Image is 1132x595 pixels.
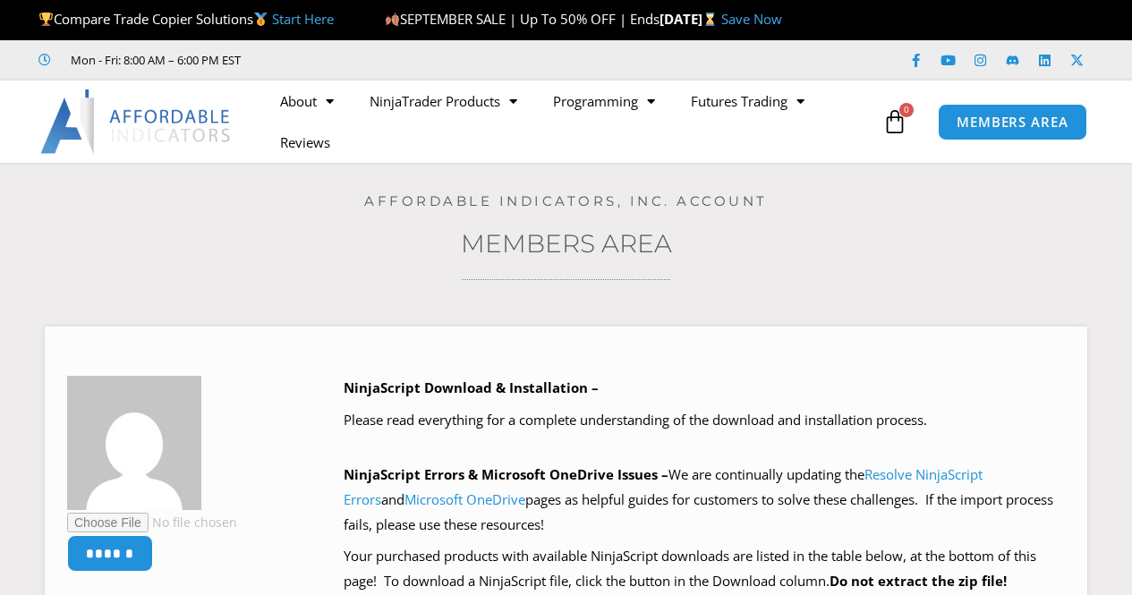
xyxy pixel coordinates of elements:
img: LogoAI | Affordable Indicators – NinjaTrader [40,89,233,154]
span: MEMBERS AREA [957,115,1068,129]
iframe: Customer reviews powered by Trustpilot [266,51,534,69]
a: NinjaTrader Products [352,81,535,122]
span: Compare Trade Copier Solutions [38,10,334,28]
span: SEPTEMBER SALE | Up To 50% OFF | Ends [385,10,660,28]
a: Futures Trading [673,81,822,122]
img: 🍂 [386,13,399,26]
a: Start Here [272,10,334,28]
a: Members Area [461,228,672,259]
b: NinjaScript Download & Installation – [344,378,599,396]
a: MEMBERS AREA [938,104,1087,140]
img: 🏆 [39,13,53,26]
p: Your purchased products with available NinjaScript downloads are listed in the table below, at th... [344,544,1065,594]
p: Please read everything for a complete understanding of the download and installation process. [344,408,1065,433]
a: About [262,81,352,122]
img: 9b89a8579b6816c2a6160d82dafc86991da4030203a2a4f1ff3eb3f6571c4e99 [67,376,201,510]
b: NinjaScript Errors & Microsoft OneDrive Issues – [344,465,668,483]
nav: Menu [262,81,878,163]
a: Affordable Indicators, Inc. Account [364,192,768,209]
span: Mon - Fri: 8:00 AM – 6:00 PM EST [66,49,241,71]
a: Microsoft OneDrive [404,490,525,508]
a: Resolve NinjaScript Errors [344,465,983,508]
b: Do not extract the zip file! [830,572,1007,590]
a: 0 [855,96,934,148]
img: 🥇 [254,13,268,26]
span: 0 [899,103,914,117]
img: ⌛ [703,13,717,26]
p: We are continually updating the and pages as helpful guides for customers to solve these challeng... [344,463,1065,538]
a: Save Now [721,10,782,28]
a: Programming [535,81,673,122]
a: Reviews [262,122,348,163]
strong: [DATE] [660,10,721,28]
